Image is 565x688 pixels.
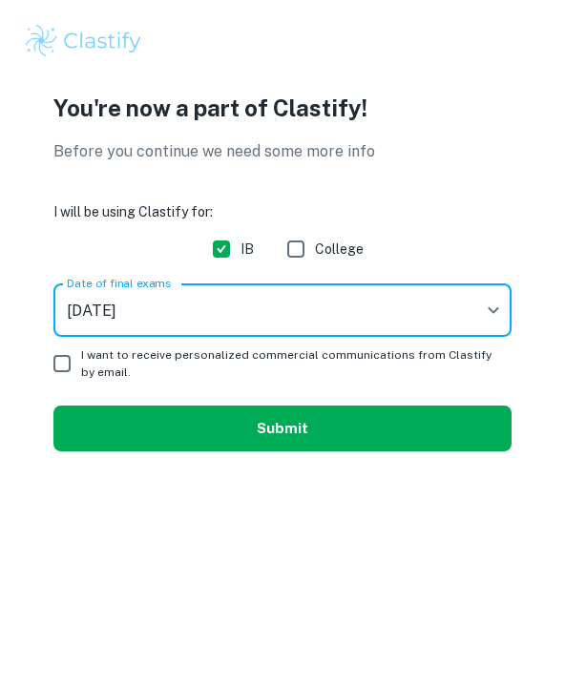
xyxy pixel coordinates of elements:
[23,23,144,61] img: Clastify logo
[53,92,512,126] p: You're now a part of Clastify!
[53,141,512,164] p: Before you continue we need some more info
[53,407,512,452] button: Submit
[81,347,496,382] span: I want to receive personalized commercial communications from Clastify by email.
[53,202,512,223] h6: I will be using Clastify for:
[315,240,364,261] span: College
[53,284,512,338] div: [DATE]
[67,276,171,292] label: Date of final exams
[23,23,542,61] a: Clastify logo
[241,240,254,261] span: IB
